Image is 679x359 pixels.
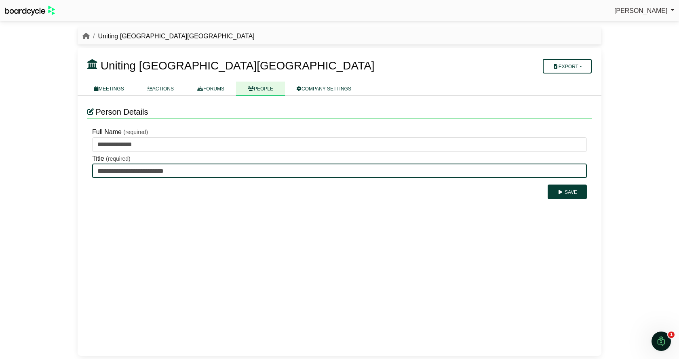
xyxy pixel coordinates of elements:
small: (required) [106,155,131,162]
a: PEOPLE [236,82,285,96]
label: Title [92,153,104,164]
label: Full Name [92,127,122,137]
button: Export [543,59,592,73]
nav: breadcrumb [82,31,255,42]
span: Person Details [95,107,148,116]
span: 1 [668,332,675,338]
a: FORUMS [186,82,236,96]
a: MEETINGS [82,82,136,96]
button: Save [548,185,587,199]
a: [PERSON_NAME] [614,6,674,16]
a: ACTIONS [136,82,186,96]
iframe: Intercom live chat [652,332,671,351]
a: COMPANY SETTINGS [285,82,363,96]
small: (required) [123,129,148,135]
span: [PERSON_NAME] [614,7,668,14]
span: Uniting [GEOGRAPHIC_DATA][GEOGRAPHIC_DATA] [101,59,375,72]
img: BoardcycleBlackGreen-aaafeed430059cb809a45853b8cf6d952af9d84e6e89e1f1685b34bfd5cb7d64.svg [5,6,55,16]
li: Uniting [GEOGRAPHIC_DATA][GEOGRAPHIC_DATA] [90,31,255,42]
